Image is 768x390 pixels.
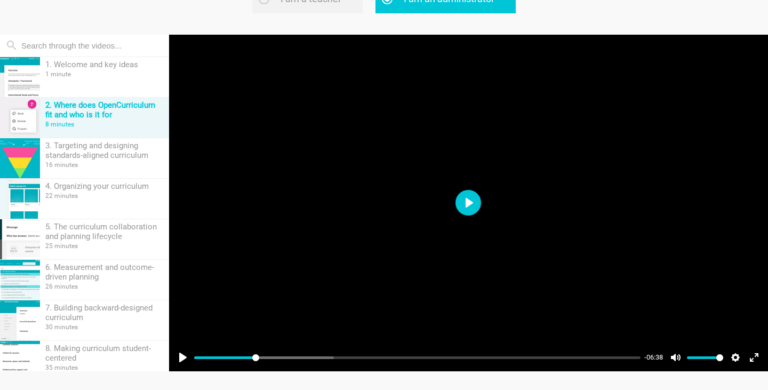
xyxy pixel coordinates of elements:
div: 6. Measurement and outcome-driven planning [45,262,164,282]
button: Play [455,190,481,216]
div: Current time [642,352,666,363]
div: 16 minutes [45,161,164,169]
div: 3. Targeting and designing standards-aligned curriculum [45,141,164,160]
div: 35 minutes [45,364,164,371]
div: 22 minutes [45,192,164,200]
div: 5. The curriculum collaboration and planning lifecycle [45,222,164,241]
input: Seek [194,353,641,363]
div: 8 minutes [45,121,164,128]
div: 8. Making curriculum student-centered [45,344,164,363]
button: Play [174,349,191,366]
input: Volume [687,353,723,363]
div: 26 minutes [45,283,164,290]
div: 1. Welcome and key ideas [45,60,164,69]
iframe: Player for 2. Fit [169,35,768,372]
div: 4. Organizing your curriculum [45,181,164,191]
div: 1 minute [45,70,164,78]
div: 7. Building backward-designed curriculum [45,303,164,322]
div: 2. Where does OpenCurriculum fit and who is it for [45,100,164,120]
div: 25 minutes [45,242,164,250]
div: 30 minutes [45,323,164,331]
